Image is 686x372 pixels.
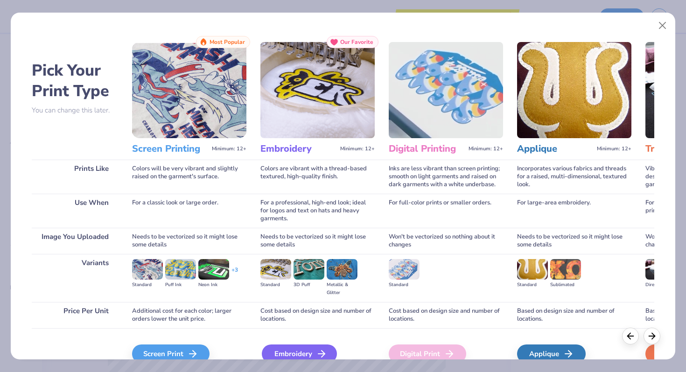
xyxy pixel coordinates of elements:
div: Standard [132,281,163,289]
div: Won't be vectorized so nothing about it changes [389,228,503,254]
div: Applique [517,344,586,363]
div: Standard [260,281,291,289]
span: Minimum: 12+ [597,146,631,152]
div: Neon Ink [198,281,229,289]
div: Inks are less vibrant than screen printing; smooth on light garments and raised on dark garments ... [389,160,503,194]
h3: Digital Printing [389,143,465,155]
img: Digital Printing [389,42,503,138]
div: 3D Puff [294,281,324,289]
div: Image You Uploaded [32,228,118,254]
div: Use When [32,194,118,228]
div: Puff Ink [165,281,196,289]
div: For a classic look or large order. [132,194,246,228]
img: Direct-to-film [645,259,676,280]
div: Prints Like [32,160,118,194]
img: Standard [389,259,420,280]
div: + 3 [231,266,238,282]
div: Price Per Unit [32,302,118,328]
div: For large-area embroidery. [517,194,631,228]
p: You can change this later. [32,106,118,114]
img: Puff Ink [165,259,196,280]
img: Standard [260,259,291,280]
img: Embroidery [260,42,375,138]
div: Needs to be vectorized so it might lose some details [260,228,375,254]
div: Sublimated [550,281,581,289]
h3: Embroidery [260,143,336,155]
div: For full-color prints or smaller orders. [389,194,503,228]
h2: Pick Your Print Type [32,60,118,101]
img: 3D Puff [294,259,324,280]
img: Screen Printing [132,42,246,138]
span: Most Popular [210,39,245,45]
div: Direct-to-film [645,281,676,289]
div: Standard [389,281,420,289]
img: Applique [517,42,631,138]
span: Minimum: 12+ [212,146,246,152]
div: Variants [32,254,118,302]
div: Based on design size and number of locations. [517,302,631,328]
span: Minimum: 12+ [340,146,375,152]
div: Standard [517,281,548,289]
div: For a professional, high-end look; ideal for logos and text on hats and heavy garments. [260,194,375,228]
div: Digital Print [389,344,466,363]
img: Standard [517,259,548,280]
div: Screen Print [132,344,210,363]
h3: Screen Printing [132,143,208,155]
img: Sublimated [550,259,581,280]
span: Our Favorite [340,39,373,45]
div: Additional cost for each color; larger orders lower the unit price. [132,302,246,328]
div: Cost based on design size and number of locations. [389,302,503,328]
span: Minimum: 12+ [469,146,503,152]
img: Neon Ink [198,259,229,280]
button: Close [654,17,672,35]
div: Colors will be very vibrant and slightly raised on the garment's surface. [132,160,246,194]
div: Colors are vibrant with a thread-based textured, high-quality finish. [260,160,375,194]
div: Cost based on design size and number of locations. [260,302,375,328]
div: Incorporates various fabrics and threads for a raised, multi-dimensional, textured look. [517,160,631,194]
img: Metallic & Glitter [327,259,357,280]
div: Needs to be vectorized so it might lose some details [517,228,631,254]
h3: Applique [517,143,593,155]
div: Embroidery [262,344,337,363]
img: Standard [132,259,163,280]
div: Metallic & Glitter [327,281,357,297]
div: Needs to be vectorized so it might lose some details [132,228,246,254]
